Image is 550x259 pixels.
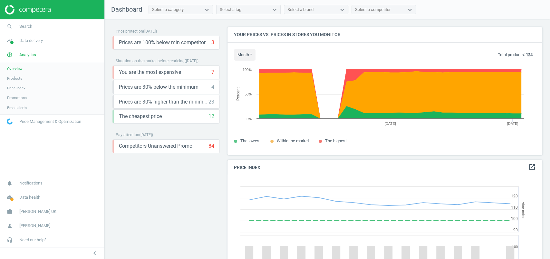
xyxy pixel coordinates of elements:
[116,59,185,63] span: Situation on the market before repricing
[208,113,214,120] div: 12
[4,191,16,204] i: cloud_done
[4,35,16,47] i: timeline
[143,29,157,34] span: ( [DATE] )
[4,20,16,33] i: search
[19,237,46,243] span: Need our help?
[243,68,252,72] text: 100%
[287,7,314,13] div: Select a brand
[246,117,252,121] text: 0%
[385,122,396,125] tspan: [DATE]
[87,249,103,257] button: chevron_left
[7,105,27,110] span: Email alerts
[211,39,214,46] div: 3
[116,29,143,34] span: Price protection
[4,177,16,189] i: notifications
[4,49,16,61] i: pie_chart_outlined
[4,220,16,232] i: person
[211,84,214,91] div: 4
[19,194,40,200] span: Data health
[498,52,533,58] p: Total products:
[19,209,56,214] span: [PERSON_NAME] UK
[119,113,162,120] span: The cheapest price
[152,7,184,13] div: Select a category
[7,85,25,91] span: Price index
[211,69,214,76] div: 7
[511,194,518,198] text: 120
[19,223,50,229] span: [PERSON_NAME]
[245,92,252,96] text: 50%
[4,234,16,246] i: headset_mic
[111,5,142,13] span: Dashboard
[116,133,139,137] span: Pay attention
[19,119,81,125] span: Price Management & Optimization
[7,76,22,81] span: Products
[325,138,347,143] span: The highest
[7,118,13,125] img: wGWNvw8QSZomAAAAABJRU5ErkJggg==
[19,38,43,44] span: Data delivery
[220,7,241,13] div: Select a tag
[521,201,525,218] tspan: Price Index
[91,249,99,257] i: chevron_left
[208,143,214,150] div: 84
[119,98,208,105] span: Prices are 30% higher than the minimum
[526,52,533,57] b: 124
[513,228,518,232] text: 90
[19,24,32,29] span: Search
[234,49,256,61] button: month
[511,205,518,210] text: 110
[208,98,214,105] div: 23
[277,138,309,143] span: Within the market
[119,143,192,150] span: Competitors Unanswered Promo
[355,7,391,13] div: Select a competitor
[119,84,198,91] span: Prices are 30% below the minimum
[528,163,536,172] a: open_in_new
[119,39,206,46] span: Prices are 100% below min competitor
[7,66,23,71] span: Overview
[507,122,518,125] tspan: [DATE]
[512,245,518,249] text: 100
[227,27,542,42] h4: Your prices vs. prices in stores you monitor
[19,52,36,58] span: Analytics
[511,216,518,221] text: 100
[7,95,27,100] span: Promotions
[240,138,261,143] span: The lowest
[4,205,16,218] i: work
[119,69,181,76] span: You are the most expensive
[236,87,240,101] tspan: Percent
[5,5,51,15] img: ajHJNr6hYgQAAAAASUVORK5CYII=
[185,59,198,63] span: ( [DATE] )
[19,180,43,186] span: Notifications
[139,133,153,137] span: ( [DATE] )
[227,160,542,175] h4: Price Index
